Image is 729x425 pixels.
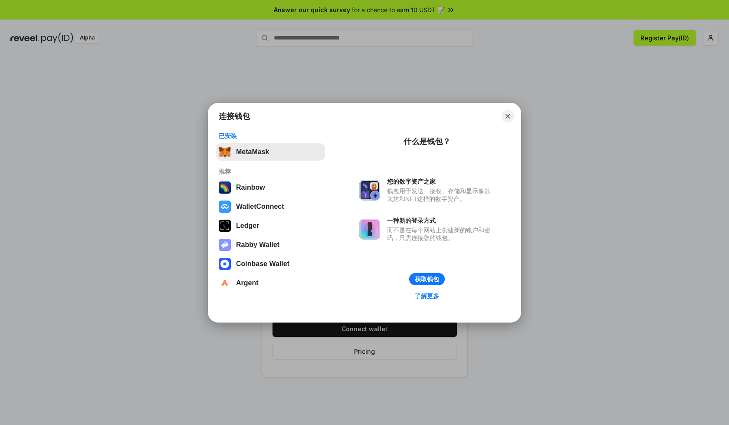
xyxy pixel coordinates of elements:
[216,198,325,215] button: WalletConnect
[236,260,289,268] div: Coinbase Wallet
[236,148,269,156] div: MetaMask
[216,143,325,161] button: MetaMask
[219,111,250,122] h1: 连接钱包
[216,217,325,234] button: Ledger
[219,168,322,175] div: 推荐
[219,220,231,232] img: svg+xml,%3Csvg%20xmlns%3D%22http%3A%2F%2Fwww.w3.org%2F2000%2Fsvg%22%20width%3D%2228%22%20height%3...
[415,292,439,300] div: 了解更多
[359,219,380,240] img: svg+xml,%3Csvg%20xmlns%3D%22http%3A%2F%2Fwww.w3.org%2F2000%2Fsvg%22%20fill%3D%22none%22%20viewBox...
[219,277,231,289] img: svg+xml,%3Csvg%20width%3D%2228%22%20height%3D%2228%22%20viewBox%3D%220%200%2028%2028%22%20fill%3D...
[409,273,445,285] button: 获取钱包
[502,110,514,122] button: Close
[404,136,450,147] div: 什么是钱包？
[415,275,439,283] div: 获取钱包
[219,146,231,158] img: svg+xml,%3Csvg%20fill%3D%22none%22%20height%3D%2233%22%20viewBox%3D%220%200%2035%2033%22%20width%...
[387,226,495,242] div: 而不是在每个网站上创建新的账户和密码，只需连接您的钱包。
[219,239,231,251] img: svg+xml,%3Csvg%20xmlns%3D%22http%3A%2F%2Fwww.w3.org%2F2000%2Fsvg%22%20fill%3D%22none%22%20viewBox...
[216,236,325,254] button: Rabby Wallet
[387,178,495,185] div: 您的数字资产之家
[219,201,231,213] img: svg+xml,%3Csvg%20width%3D%2228%22%20height%3D%2228%22%20viewBox%3D%220%200%2028%2028%22%20fill%3D...
[219,132,322,140] div: 已安装
[216,255,325,273] button: Coinbase Wallet
[359,180,380,201] img: svg+xml,%3Csvg%20xmlns%3D%22http%3A%2F%2Fwww.w3.org%2F2000%2Fsvg%22%20fill%3D%22none%22%20viewBox...
[410,290,444,302] a: 了解更多
[219,181,231,194] img: svg+xml,%3Csvg%20width%3D%22120%22%20height%3D%22120%22%20viewBox%3D%220%200%20120%20120%22%20fil...
[236,279,259,287] div: Argent
[236,203,284,211] div: WalletConnect
[219,258,231,270] img: svg+xml,%3Csvg%20width%3D%2228%22%20height%3D%2228%22%20viewBox%3D%220%200%2028%2028%22%20fill%3D...
[236,241,279,249] div: Rabby Wallet
[236,222,259,230] div: Ledger
[216,179,325,196] button: Rainbow
[216,274,325,292] button: Argent
[387,187,495,203] div: 钱包用于发送、接收、存储和显示像以太坊和NFT这样的数字资产。
[236,184,265,191] div: Rainbow
[387,217,495,224] div: 一种新的登录方式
